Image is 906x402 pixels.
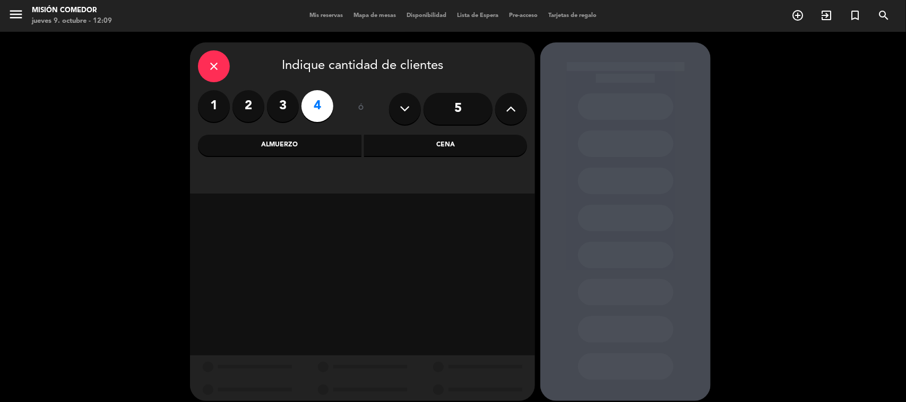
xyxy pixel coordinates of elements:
[301,90,333,122] label: 4
[198,135,361,156] div: Almuerzo
[791,9,804,22] i: add_circle_outline
[208,60,220,73] i: close
[8,6,24,22] i: menu
[344,90,378,127] div: ó
[401,13,452,19] span: Disponibilidad
[348,13,401,19] span: Mapa de mesas
[820,9,833,22] i: exit_to_app
[32,16,112,27] div: jueves 9. octubre - 12:09
[198,50,527,82] div: Indique cantidad de clientes
[32,5,112,16] div: Misión Comedor
[504,13,543,19] span: Pre-acceso
[364,135,528,156] div: Cena
[543,13,602,19] span: Tarjetas de regalo
[232,90,264,122] label: 2
[877,9,890,22] i: search
[452,13,504,19] span: Lista de Espera
[849,9,861,22] i: turned_in_not
[304,13,348,19] span: Mis reservas
[267,90,299,122] label: 3
[8,6,24,26] button: menu
[198,90,230,122] label: 1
